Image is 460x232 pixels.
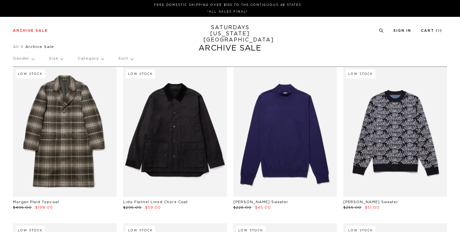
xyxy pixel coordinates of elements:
[393,29,411,32] a: Sign In
[13,206,32,209] span: $495.00
[255,206,271,209] span: $45.00
[25,45,54,49] span: Archive Sale
[203,25,257,43] a: SATURDAYS[US_STATE][GEOGRAPHIC_DATA]
[343,200,398,204] a: [PERSON_NAME] Sweater
[13,29,48,32] a: Archive Sale
[13,200,59,204] a: Morgan Plaid Topcoat
[233,206,251,209] span: $225.00
[16,69,45,78] div: Low Stock
[343,206,361,209] span: $255.00
[13,51,34,66] p: Gender
[13,45,19,49] a: All
[346,69,375,78] div: Low Stock
[49,51,63,66] p: Size
[365,206,380,209] span: $51.00
[78,51,104,66] p: Category
[421,29,442,32] a: Cart (1)
[145,206,161,209] span: $59.00
[126,69,155,78] div: Low Stock
[16,9,440,14] p: *ALL SALES FINAL*
[233,200,288,204] a: [PERSON_NAME] Sweater
[118,51,133,66] p: Sort
[438,29,440,32] small: 1
[16,3,440,7] p: FREE DOMESTIC SHIPPING OVER $150 TO THE CONTIGUOUS 48 STATES
[123,200,188,204] a: Lido Flannel Lined Chore Coat
[35,206,53,209] span: $198.00
[123,206,142,209] span: $295.00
